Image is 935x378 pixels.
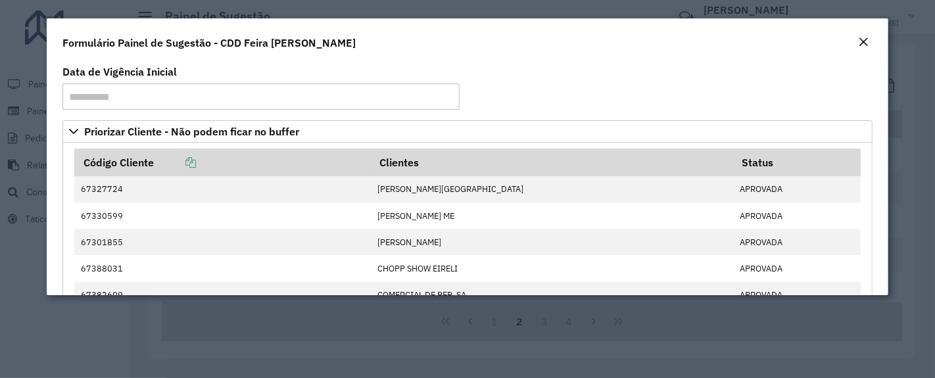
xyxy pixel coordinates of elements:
td: [PERSON_NAME] ME [371,202,733,229]
th: Clientes [371,149,733,176]
span: Priorizar Cliente - Não podem ficar no buffer [84,126,299,137]
label: Data de Vigência Inicial [62,64,177,80]
button: Close [854,34,873,51]
td: [PERSON_NAME][GEOGRAPHIC_DATA] [371,176,733,202]
a: Priorizar Cliente - Não podem ficar no buffer [62,120,873,143]
td: APROVADA [732,229,861,255]
td: 67301855 [74,229,371,255]
em: Fechar [858,37,869,47]
h4: Formulário Painel de Sugestão - CDD Feira [PERSON_NAME] [62,35,356,51]
th: Código Cliente [74,149,371,176]
th: Status [732,149,861,176]
td: 67388031 [74,255,371,281]
a: Copiar [154,156,196,169]
td: [PERSON_NAME] [371,229,733,255]
td: CHOPP SHOW EIRELI [371,255,733,281]
td: 67330599 [74,202,371,229]
td: 67382609 [74,282,371,308]
td: COMERCIAL DE BEB. SA [371,282,733,308]
td: APROVADA [732,202,861,229]
td: APROVADA [732,176,861,202]
td: APROVADA [732,255,861,281]
td: 67327724 [74,176,371,202]
td: APROVADA [732,282,861,308]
